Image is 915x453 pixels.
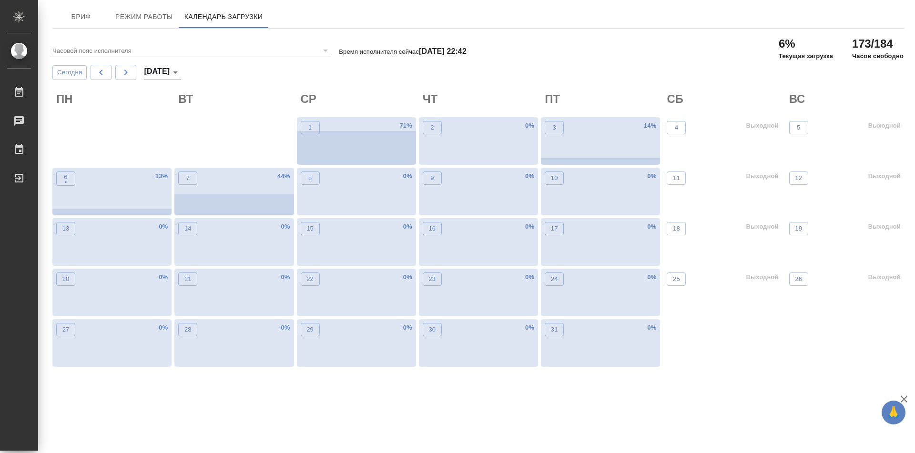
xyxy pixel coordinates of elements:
[57,67,82,78] span: Сегодня
[308,123,312,132] p: 1
[62,274,70,284] p: 20
[399,121,412,131] p: 71 %
[545,91,660,107] h2: ПТ
[551,325,558,334] p: 31
[789,171,808,185] button: 12
[144,65,181,80] div: [DATE]
[797,123,800,132] p: 5
[159,222,168,232] p: 0 %
[186,173,190,183] p: 7
[178,91,294,107] h2: ВТ
[525,171,534,181] p: 0 %
[184,325,192,334] p: 28
[885,403,902,423] span: 🙏
[64,172,67,182] p: 6
[423,272,442,286] button: 23
[423,323,442,336] button: 30
[56,222,75,235] button: 13
[667,272,686,286] button: 25
[428,224,436,233] p: 16
[301,121,320,134] button: 1
[667,91,782,107] h2: СБ
[673,274,680,284] p: 25
[301,171,320,185] button: 8
[56,171,75,186] button: 6•
[56,272,75,286] button: 20
[852,36,904,51] h2: 173/184
[178,323,197,336] button: 28
[430,123,434,132] p: 2
[746,272,778,282] p: Выходной
[868,272,901,282] p: Выходной
[746,222,778,232] p: Выходной
[281,272,290,282] p: 0 %
[545,272,564,286] button: 24
[155,171,168,181] p: 13 %
[795,224,802,233] p: 19
[545,171,564,185] button: 10
[403,222,412,232] p: 0 %
[178,222,197,235] button: 14
[159,272,168,282] p: 0 %
[419,47,467,55] h4: [DATE] 22:42
[525,272,534,282] p: 0 %
[52,65,87,80] button: Сегодня
[403,272,412,282] p: 0 %
[178,272,197,286] button: 21
[746,121,778,131] p: Выходной
[56,323,75,336] button: 27
[789,91,905,107] h2: ВС
[184,11,263,23] span: Календарь загрузки
[428,325,436,334] p: 30
[56,91,172,107] h2: ПН
[868,171,901,181] p: Выходной
[667,121,686,134] button: 4
[423,222,442,235] button: 16
[184,274,192,284] p: 21
[647,171,656,181] p: 0 %
[552,123,556,132] p: 3
[115,11,173,23] span: Режим работы
[673,173,680,183] p: 11
[428,274,436,284] p: 23
[281,323,290,332] p: 0 %
[159,323,168,332] p: 0 %
[423,91,538,107] h2: ЧТ
[667,171,686,185] button: 11
[301,222,320,235] button: 15
[551,224,558,233] p: 17
[789,272,808,286] button: 26
[178,171,197,185] button: 7
[868,121,901,131] p: Выходной
[667,222,686,235] button: 18
[62,325,70,334] p: 27
[277,171,290,181] p: 44 %
[675,123,678,132] p: 4
[795,173,802,183] p: 12
[779,36,833,51] h2: 6%
[789,222,808,235] button: 19
[647,222,656,232] p: 0 %
[403,171,412,181] p: 0 %
[647,272,656,282] p: 0 %
[868,222,901,232] p: Выходной
[779,51,833,61] p: Текущая загрузка
[545,222,564,235] button: 17
[644,121,656,131] p: 14 %
[306,274,314,284] p: 22
[306,224,314,233] p: 15
[64,178,67,187] p: •
[525,323,534,332] p: 0 %
[525,121,534,131] p: 0 %
[301,91,416,107] h2: СР
[62,224,70,233] p: 13
[423,121,442,134] button: 2
[551,274,558,284] p: 24
[423,171,442,185] button: 9
[852,51,904,61] p: Часов свободно
[551,173,558,183] p: 10
[647,323,656,332] p: 0 %
[789,121,808,134] button: 5
[306,325,314,334] p: 29
[746,171,778,181] p: Выходной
